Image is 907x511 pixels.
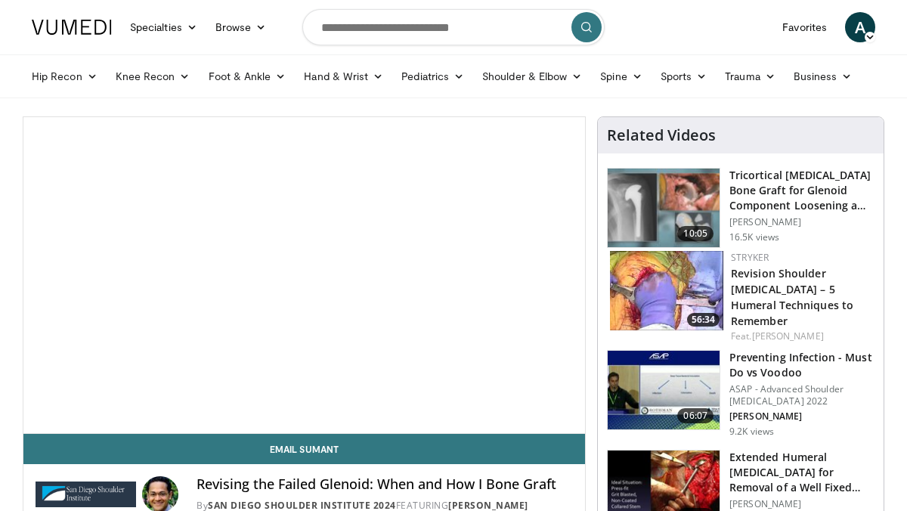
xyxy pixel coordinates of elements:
p: [PERSON_NAME] [729,216,874,228]
img: aae374fe-e30c-4d93-85d1-1c39c8cb175f.150x105_q85_crop-smart_upscale.jpg [608,351,720,429]
img: 13e13d31-afdc-4990-acd0-658823837d7a.150x105_q85_crop-smart_upscale.jpg [610,251,723,330]
img: VuMedi Logo [32,20,112,35]
p: 9.2K views [729,426,774,438]
a: 10:05 Tricortical [MEDICAL_DATA] Bone Graft for Glenoid Component Loosening a… [PERSON_NAME] 16.5... [607,168,874,248]
h3: Preventing Infection - Must Do vs Voodoo [729,350,874,380]
p: [PERSON_NAME] [729,498,874,510]
input: Search topics, interventions [302,9,605,45]
span: 06:07 [677,408,714,423]
h3: Tricortical [MEDICAL_DATA] Bone Graft for Glenoid Component Loosening a… [729,168,874,213]
img: 54195_0000_3.png.150x105_q85_crop-smart_upscale.jpg [608,169,720,247]
a: Hip Recon [23,61,107,91]
a: Sports [652,61,717,91]
h4: Related Videos [607,126,716,144]
a: Shoulder & Elbow [473,61,591,91]
a: A [845,12,875,42]
a: Pediatrics [392,61,473,91]
video-js: Video Player [23,117,585,434]
p: [PERSON_NAME] [729,410,874,423]
p: 16.5K views [729,231,779,243]
a: Email Sumant [23,434,585,464]
a: Spine [591,61,651,91]
a: Business [785,61,862,91]
a: Specialties [121,12,206,42]
a: Browse [206,12,276,42]
span: 56:34 [687,313,720,327]
a: Knee Recon [107,61,200,91]
span: 10:05 [677,226,714,241]
p: ASAP - Advanced Shoulder [MEDICAL_DATA] 2022 [729,383,874,407]
a: 56:34 [610,251,723,330]
a: 06:07 Preventing Infection - Must Do vs Voodoo ASAP - Advanced Shoulder [MEDICAL_DATA] 2022 [PERS... [607,350,874,438]
a: Hand & Wrist [295,61,392,91]
h3: Extended Humeral [MEDICAL_DATA] for Removal of a Well Fixed Stem [729,450,874,495]
a: Revision Shoulder [MEDICAL_DATA] – 5 Humeral Techniques to Remember [731,266,853,328]
a: Stryker [731,251,769,264]
a: Trauma [716,61,785,91]
h4: Revising the Failed Glenoid: When and How I Bone Graft [197,476,573,493]
a: Foot & Ankle [200,61,296,91]
a: [PERSON_NAME] [752,330,824,342]
div: Feat. [731,330,871,343]
a: Favorites [773,12,836,42]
